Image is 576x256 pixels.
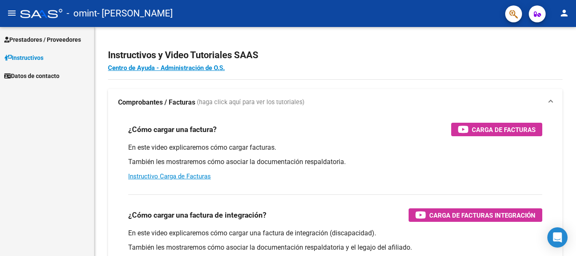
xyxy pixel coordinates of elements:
p: También les mostraremos cómo asociar la documentación respaldatoria y el legajo del afiliado. [128,243,542,252]
span: Prestadores / Proveedores [4,35,81,44]
div: Open Intercom Messenger [547,227,568,248]
a: Centro de Ayuda - Administración de O.S. [108,64,225,72]
span: - [PERSON_NAME] [97,4,173,23]
span: Datos de contacto [4,71,59,81]
a: Instructivo Carga de Facturas [128,172,211,180]
p: En este video explicaremos cómo cargar facturas. [128,143,542,152]
button: Carga de Facturas [451,123,542,136]
span: Instructivos [4,53,43,62]
h3: ¿Cómo cargar una factura? [128,124,217,135]
span: (haga click aquí para ver los tutoriales) [197,98,304,107]
p: En este video explicaremos cómo cargar una factura de integración (discapacidad). [128,229,542,238]
button: Carga de Facturas Integración [409,208,542,222]
mat-expansion-panel-header: Comprobantes / Facturas (haga click aquí para ver los tutoriales) [108,89,563,116]
strong: Comprobantes / Facturas [118,98,195,107]
h2: Instructivos y Video Tutoriales SAAS [108,47,563,63]
span: Carga de Facturas [472,124,536,135]
p: También les mostraremos cómo asociar la documentación respaldatoria. [128,157,542,167]
span: Carga de Facturas Integración [429,210,536,221]
span: - omint [67,4,97,23]
mat-icon: person [559,8,569,18]
mat-icon: menu [7,8,17,18]
h3: ¿Cómo cargar una factura de integración? [128,209,266,221]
